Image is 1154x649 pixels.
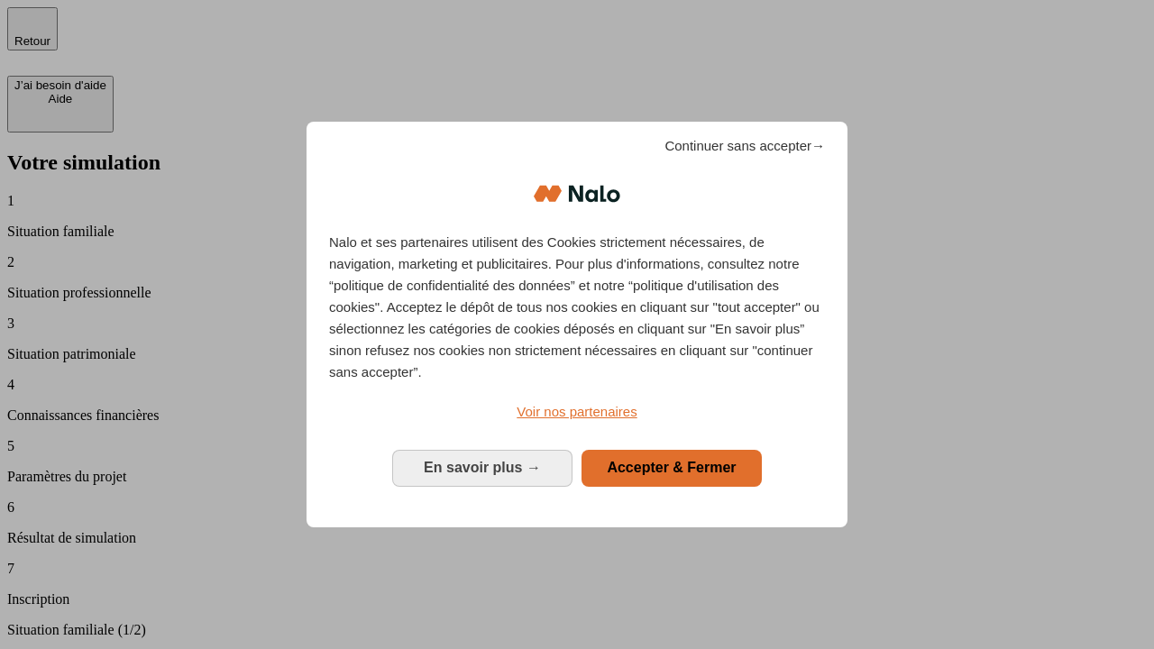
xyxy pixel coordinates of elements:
img: Logo [534,167,620,221]
button: En savoir plus: Configurer vos consentements [392,450,572,486]
span: Voir nos partenaires [517,404,637,419]
button: Accepter & Fermer: Accepter notre traitement des données et fermer [582,450,762,486]
span: Accepter & Fermer [607,460,736,475]
span: En savoir plus → [424,460,541,475]
p: Nalo et ses partenaires utilisent des Cookies strictement nécessaires, de navigation, marketing e... [329,232,825,383]
a: Voir nos partenaires [329,401,825,423]
span: Continuer sans accepter→ [664,135,825,157]
div: Bienvenue chez Nalo Gestion du consentement [307,122,847,526]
